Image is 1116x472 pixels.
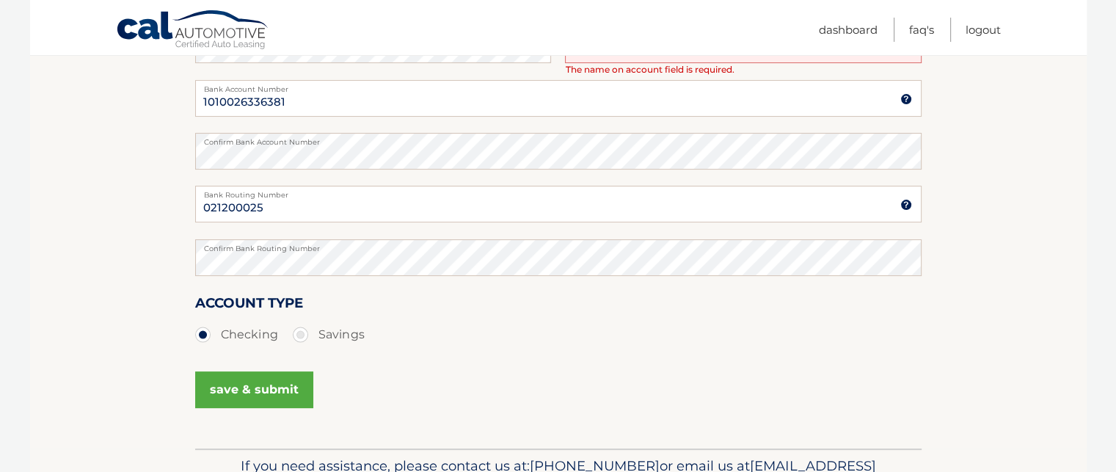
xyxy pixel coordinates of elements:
[900,199,912,211] img: tooltip.svg
[116,10,270,52] a: Cal Automotive
[900,93,912,105] img: tooltip.svg
[293,320,365,349] label: Savings
[966,18,1001,42] a: Logout
[819,18,878,42] a: Dashboard
[909,18,934,42] a: FAQ's
[195,80,922,117] input: Bank Account Number
[195,186,922,197] label: Bank Routing Number
[195,239,922,251] label: Confirm Bank Routing Number
[195,133,922,145] label: Confirm Bank Account Number
[195,186,922,222] input: Bank Routing Number
[565,64,734,75] span: The name on account field is required.
[195,371,313,408] button: save & submit
[195,292,303,319] label: Account Type
[195,320,278,349] label: Checking
[195,80,922,92] label: Bank Account Number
